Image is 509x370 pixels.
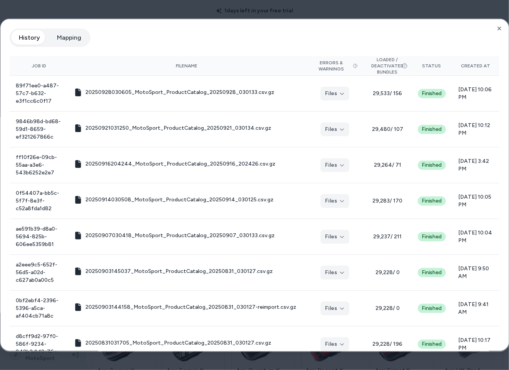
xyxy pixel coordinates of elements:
[418,339,446,348] div: Finished
[16,62,62,69] div: Job ID
[320,265,349,279] button: Files
[418,232,446,241] div: Finished
[85,303,296,311] span: 20250903144158_MotoSport_ProductCatalog_20250831_030127-reimport.csv.gz
[320,301,349,315] button: Files
[10,290,68,326] td: 0bf2ebf4-2396-5396-a5ca-af404cb71a8c
[418,196,446,205] div: Finished
[418,124,446,134] div: Finished
[85,339,271,347] span: 20250831031705_MotoSport_ProductCatalog_20250831_030127.csv.gz
[459,193,493,208] span: [DATE] 10:05 PM
[75,231,275,239] button: 20250907030418_MotoSport_ProductCatalog_20250907_030133.csv.gz
[370,197,405,204] span: 29,283 / 170
[320,122,349,136] button: Files
[459,85,493,101] span: [DATE] 10:06 PM
[75,267,273,275] button: 20250903145037_MotoSport_ProductCatalog_20250831_030127.csv.gz
[418,89,446,98] div: Finished
[10,254,68,290] td: a2eee9c5-652f-56d5-a02d-c627ab0a00c5
[85,160,275,167] span: 20250916204244_MotoSport_ProductCatalog_20250916_202426.csv.gz
[85,267,273,275] span: 20250903145037_MotoSport_ProductCatalog_20250831_030127.csv.gz
[10,219,68,254] td: ae591b39-d8a0-5694-825b-606ee5359b81
[417,62,446,69] div: Status
[459,157,493,172] span: [DATE] 3:42 PM
[370,340,405,348] span: 29,228 / 196
[10,326,68,362] td: d8cff9d2-97f0-586f-9234-849b2db12a76
[75,196,274,203] button: 20250914030508_MotoSport_ProductCatalog_20250914_030125.csv.gz
[75,124,271,132] button: 20250921031250_MotoSport_ProductCatalog_20250921_030134.csv.gz
[312,59,358,72] button: Errors & Warnings
[320,337,349,351] button: Files
[10,147,68,183] td: ff10f26e-09cb-55aa-a3e6-543b6252e2e7
[320,229,349,243] button: Files
[10,111,68,147] td: 9846b98d-bd68-59d1-8659-ef321267866c
[370,56,405,75] button: Loaded / Deactivated Bundles
[85,231,275,239] span: 20250907030418_MotoSport_ProductCatalog_20250907_030133.csv.gz
[370,161,405,169] span: 29,264 / 71
[370,304,405,312] span: 29,228 / 0
[320,86,349,100] button: Files
[370,89,405,97] span: 29,533 / 156
[459,300,493,316] span: [DATE] 9:41 AM
[418,268,446,277] div: Finished
[370,233,405,240] span: 29,237 / 211
[459,336,493,352] span: [DATE] 10:17 PM
[320,194,349,208] button: Files
[459,229,493,244] span: [DATE] 10:04 PM
[75,88,274,96] button: 20250928030605_MotoSport_ProductCatalog_20250928_030133.csv.gz
[49,30,89,45] button: Mapping
[75,303,296,311] button: 20250903144158_MotoSport_ProductCatalog_20250831_030127-reimport.csv.gz
[75,160,275,167] button: 20250916204244_MotoSport_ProductCatalog_20250916_202426.csv.gz
[11,30,48,45] button: History
[459,62,493,69] div: Created At
[459,121,493,137] span: [DATE] 10:12 PM
[85,124,271,132] span: 20250921031250_MotoSport_ProductCatalog_20250921_030134.csv.gz
[85,88,274,96] span: 20250928030605_MotoSport_ProductCatalog_20250928_030133.csv.gz
[370,125,405,133] span: 29,480 / 107
[418,303,446,313] div: Finished
[320,158,349,172] button: Files
[75,62,299,69] div: Filename
[75,339,271,347] button: 20250831031705_MotoSport_ProductCatalog_20250831_030127.csv.gz
[418,160,446,169] div: Finished
[370,268,405,276] span: 29,228 / 0
[459,265,493,280] span: [DATE] 9:50 AM
[10,75,68,111] td: 89f71ee0-a487-57c7-b632-e3f1cc6c0f17
[10,183,68,219] td: 0f54407a-bb5c-5f7f-8e3f-c52a8fda1d82
[85,196,274,203] span: 20250914030508_MotoSport_ProductCatalog_20250914_030125.csv.gz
